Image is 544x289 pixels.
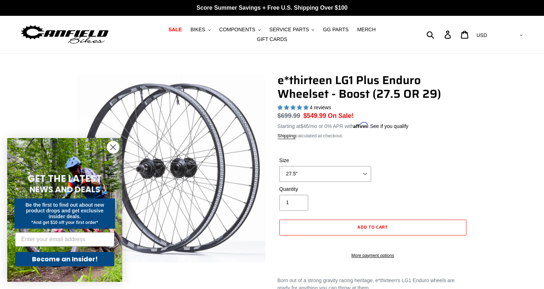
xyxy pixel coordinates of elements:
[28,172,102,185] span: GET THE LATEST
[278,105,310,110] span: 5.00 stars
[15,232,114,247] input: Enter your email address
[319,25,352,35] a: GG PARTS
[353,122,369,128] span: Affirm
[357,27,375,33] span: MERCH
[310,105,331,110] span: 4 reviews
[353,25,379,35] a: MERCH
[168,27,182,33] span: SALE
[216,25,264,35] button: COMPONENTS
[278,73,468,101] h1: e*thirteen LG1 Plus Enduro Wheelset - Boost (27.5 OR 29)
[300,123,308,129] span: $46
[219,27,255,33] span: COMPONENTS
[279,252,466,259] a: More payment options
[257,36,287,42] span: GIFT CARDS
[187,25,214,35] button: BIKES
[278,132,468,139] div: calculated at checkout.
[279,157,371,164] label: Size
[323,27,348,33] span: GG PARTS
[278,121,408,130] p: Starting at /mo or 0% APR with .
[278,112,300,119] s: $699.99
[253,35,291,44] a: GIFT CARDS
[165,25,185,35] a: SALE
[303,112,326,119] span: $549.99
[15,252,114,266] button: Become an Insider!
[26,202,104,219] span: Be the first to find out about new product drops and get exclusive insider deals.
[328,111,353,120] span: On Sale!
[279,220,466,235] button: Add to cart
[269,27,309,33] span: SERVICE PARTS
[430,27,449,42] input: Search
[191,27,205,33] span: BIKES
[279,185,371,193] label: Quantity
[29,184,100,195] span: NEWS AND DEALS
[107,141,119,153] button: Close dialog
[266,25,318,35] button: SERVICE PARTS
[370,123,408,129] a: See if you qualify - Learn more about Affirm Financing (opens in modal)
[357,224,388,230] span: Add to cart
[20,23,110,46] img: Canfield Bikes
[278,133,296,139] a: Shipping
[31,220,98,225] span: *And get $10 off your first order*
